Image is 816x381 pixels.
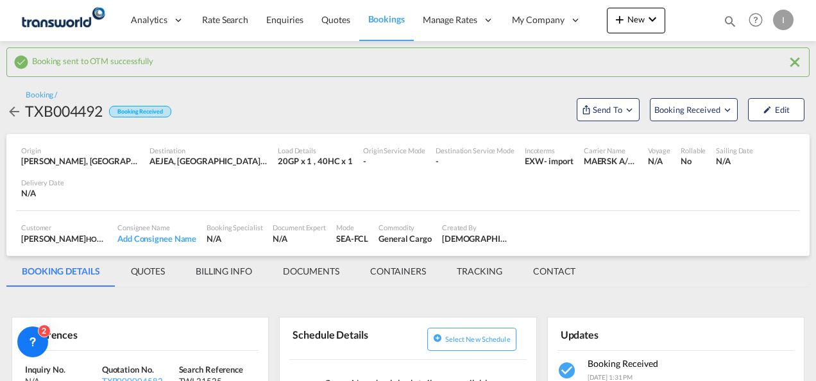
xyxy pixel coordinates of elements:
[363,155,425,167] div: -
[436,155,514,167] div: -
[544,155,574,167] div: - import
[207,223,262,232] div: Booking Specialist
[525,155,544,167] div: EXW
[278,146,353,155] div: Load Details
[378,233,432,244] div: General Cargo
[266,14,303,25] span: Enquiries
[612,12,627,27] md-icon: icon-plus 400-fg
[179,364,243,375] span: Search Reference
[21,233,107,244] div: [PERSON_NAME]
[591,103,624,116] span: Send To
[787,55,803,70] md-icon: icon-close
[13,55,29,70] md-icon: icon-checkbox-marked-circle
[19,6,106,35] img: f753ae806dec11f0841701cdfdf085c0.png
[584,155,638,167] div: MAERSK A/S / TDWC-DUBAI
[6,256,591,287] md-pagination-wrapper: Use the left and right arrow keys to navigate between tabs
[149,155,268,167] div: AEJEA, Jebel Ali, United Arab Emirates, Middle East, Middle East
[355,256,441,287] md-tab-item: CONTAINERS
[716,146,753,155] div: Sailing Date
[21,178,64,187] div: Delivery Date
[681,146,706,155] div: Rollable
[117,223,196,232] div: Consignee Name
[115,256,180,287] md-tab-item: QUOTES
[21,187,64,199] div: N/A
[336,233,368,244] div: SEA-FCL
[557,323,674,345] div: Updates
[368,13,405,24] span: Bookings
[433,334,442,343] md-icon: icon-plus-circle
[26,90,57,101] div: Booking /
[584,146,638,155] div: Carrier Name
[588,373,633,381] span: [DATE] 1:31 PM
[612,14,660,24] span: New
[21,146,139,155] div: Origin
[202,14,248,25] span: Rate Search
[654,103,722,116] span: Booking Received
[773,10,794,30] div: I
[723,14,737,28] md-icon: icon-magnify
[650,98,738,121] button: Open demo menu
[180,256,268,287] md-tab-item: BILLING INFO
[512,13,565,26] span: My Company
[336,223,368,232] div: Mode
[716,155,753,167] div: N/A
[25,364,65,375] span: Inquiry No.
[22,323,138,345] div: References
[6,104,22,119] md-icon: icon-arrow-left
[588,358,658,369] span: Booking Received
[518,256,591,287] md-tab-item: CONTACT
[745,9,767,31] span: Help
[21,223,107,232] div: Customer
[557,360,578,381] md-icon: icon-checkbox-marked-circle
[648,146,670,155] div: Voyage
[363,146,425,155] div: Origin Service Mode
[32,53,153,66] span: Booking sent to OTM successfully
[436,146,514,155] div: Destination Service Mode
[102,364,154,375] span: Quotation No.
[149,146,268,155] div: Destination
[441,256,518,287] md-tab-item: TRACKING
[86,233,172,244] span: HOMES R US TRADING LLC
[723,14,737,33] div: icon-magnify
[289,323,405,354] div: Schedule Details
[321,14,350,25] span: Quotes
[378,223,432,232] div: Commodity
[763,105,772,114] md-icon: icon-pencil
[681,155,706,167] div: No
[748,98,804,121] button: icon-pencilEdit
[6,101,25,121] div: icon-arrow-left
[25,101,103,121] div: TXB004492
[268,256,355,287] md-tab-item: DOCUMENTS
[6,256,115,287] md-tab-item: BOOKING DETAILS
[445,335,511,343] span: Select new schedule
[423,13,477,26] span: Manage Rates
[427,328,516,351] button: icon-plus-circleSelect new schedule
[645,12,660,27] md-icon: icon-chevron-down
[273,223,326,232] div: Document Expert
[131,13,167,26] span: Analytics
[648,155,670,167] div: N/A
[745,9,773,32] div: Help
[525,146,574,155] div: Incoterms
[207,233,262,244] div: N/A
[442,223,509,232] div: Created By
[273,233,326,244] div: N/A
[21,155,139,167] div: TRALI, Aliaga, Türkiye, South West Asia, Asia Pacific
[577,98,640,121] button: Open demo menu
[117,233,196,244] div: Add Consignee Name
[109,106,171,118] div: Booking Received
[442,233,509,244] div: Irishi Kiran
[278,155,353,167] div: 20GP x 1 , 40HC x 1
[607,8,665,33] button: icon-plus 400-fgNewicon-chevron-down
